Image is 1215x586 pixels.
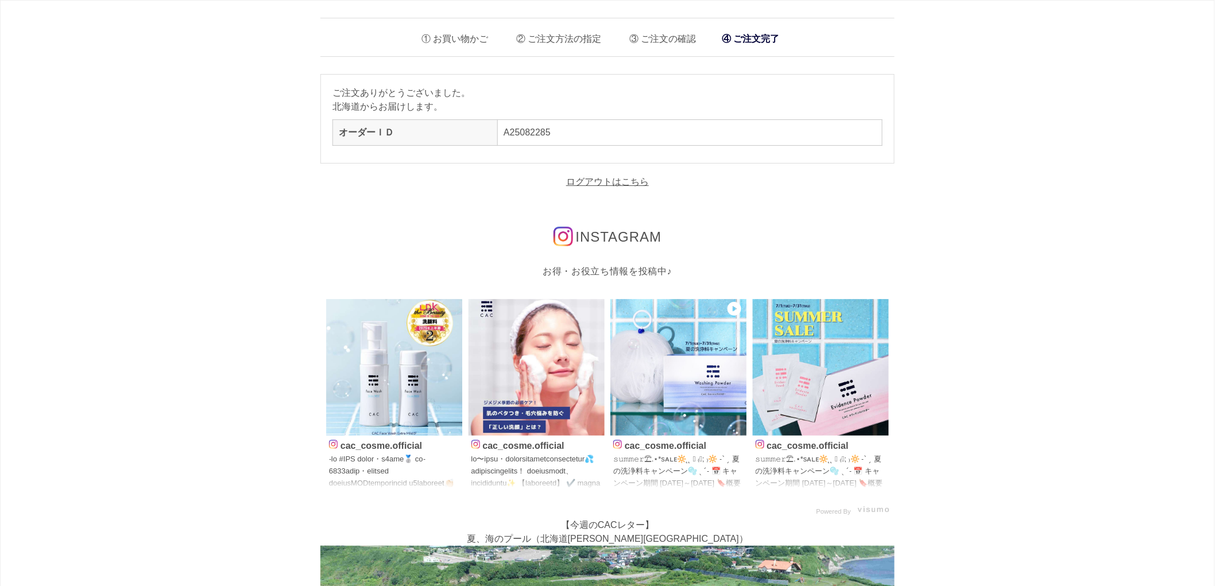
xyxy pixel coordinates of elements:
p: lo〜ipsu・dolorsitametconsectetur💦 adipiscingelits！ doeiusmodt、incididuntu✨ 【laboreetd】 ✔️ magna ✔️... [471,453,602,490]
p: 𝚜𝚞𝚖𝚖𝚎𝚛⛱.⋆*sᴀʟᴇ🔆 ̨ ̨ 𓄹 ₍🕶; ₎🔆 ˗ˋˏ 夏の洗浄料キャンペーン🫧 ˎˊ˗ 📅 キャンペーン期間 [DATE]～[DATE] 🔖概要 期間中、1回のご注文で、 ☑︎パウダ... [613,453,744,490]
p: ご注文ありがとうございました。 北海道からお届けします。 [332,86,883,114]
span: INSTAGRAM [576,229,662,245]
p: cac_cosme.official [613,438,744,451]
li: ご注文方法の指定 [508,24,601,48]
p: cac_cosme.official [756,438,887,451]
img: Photo by cac_cosme.official [753,299,889,436]
p: ˗lo #IPS dolor・s4ame🥈 co˗ 6833adip・elitsed doeiusMODtemporincid u5laboreet👏🏻✨✨ 🫧DOL magnaaliq eni... [329,453,460,490]
span: お得・お役立ち情報を投稿中♪ [543,266,672,276]
img: Photo by cac_cosme.official [326,299,463,436]
img: Photo by cac_cosme.official [469,299,605,436]
a: A25082285 [504,127,551,137]
a: ログアウトはこちら [566,177,649,187]
th: オーダーＩＤ [333,120,498,146]
li: ご注文の確認 [621,24,697,48]
img: Photo by cac_cosme.official [610,299,747,436]
p: 𝚜𝚞𝚖𝚖𝚎𝚛⛱.⋆*sᴀʟᴇ🔆 ̨ ̨ 𓄹 ₍🕶; ₎🔆 ˗ˋˏ 夏の洗浄料キャンペーン🫧 ˎˊ˗ 📅 キャンペーン期間 [DATE]～[DATE] 🔖概要 期間中、1回のご注文で、 ☑︎パウダ... [756,453,887,490]
li: ご注文完了 [716,27,785,51]
span: Powered By [817,508,851,515]
li: お買い物かご [413,24,488,48]
p: cac_cosme.official [329,438,460,451]
img: visumo [858,506,889,513]
p: cac_cosme.official [471,438,602,451]
img: インスタグラムのロゴ [554,227,573,246]
p: 【今週のCACレター】 夏、海のプール（北海道[PERSON_NAME][GEOGRAPHIC_DATA]） [320,518,895,546]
